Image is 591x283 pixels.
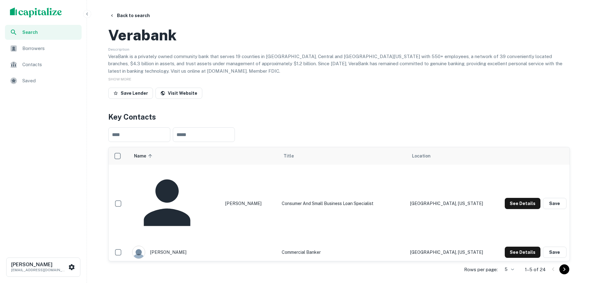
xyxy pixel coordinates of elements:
div: 5 [500,265,515,274]
td: [GEOGRAPHIC_DATA], [US_STATE] [407,165,495,243]
span: Contacts [22,61,78,68]
td: Consumer and Small Business Loan Specialist [279,165,407,243]
iframe: Chat Widget [560,233,591,263]
button: Back to search [107,10,152,21]
h6: [PERSON_NAME] [11,262,67,267]
button: Save [543,198,566,209]
span: Name [134,152,154,160]
p: Rows per page: [464,266,498,273]
th: Title [279,147,407,165]
span: Borrowers [22,45,78,52]
a: Contacts [5,57,82,72]
span: Location [412,152,431,160]
span: Title [284,152,302,160]
td: Commercial Banker [279,243,407,262]
button: Go to next page [559,264,569,274]
div: [PERSON_NAME] [132,168,275,240]
img: capitalize-logo.png [10,7,62,17]
button: See Details [505,247,540,258]
th: Name [129,147,279,165]
img: 9c8pery4andzj6ohjkjp54ma2 [132,246,145,258]
a: Visit Website [155,88,202,99]
button: Save Lender [108,88,153,99]
span: Description [108,47,129,52]
h4: Key Contacts [108,111,570,122]
a: Search [5,25,82,40]
button: See Details [505,198,540,209]
button: Save [543,247,566,258]
div: [PERSON_NAME] [132,246,275,259]
th: Location [407,147,495,165]
p: VeraBank is a privately owned community bank that serves 19 counties in [GEOGRAPHIC_DATA], Centra... [108,53,570,75]
p: [EMAIL_ADDRESS][DOMAIN_NAME] [11,267,67,273]
button: [PERSON_NAME][EMAIL_ADDRESS][DOMAIN_NAME] [6,258,80,277]
span: Saved [22,77,78,84]
td: [GEOGRAPHIC_DATA], [US_STATE] [407,243,495,262]
div: scrollable content [109,147,570,261]
a: Borrowers [5,41,82,56]
h2: Verabank [108,26,177,44]
p: 1–5 of 24 [525,266,546,273]
span: Search [22,29,78,36]
a: Saved [5,73,82,88]
span: SHOW MORE [108,77,131,81]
